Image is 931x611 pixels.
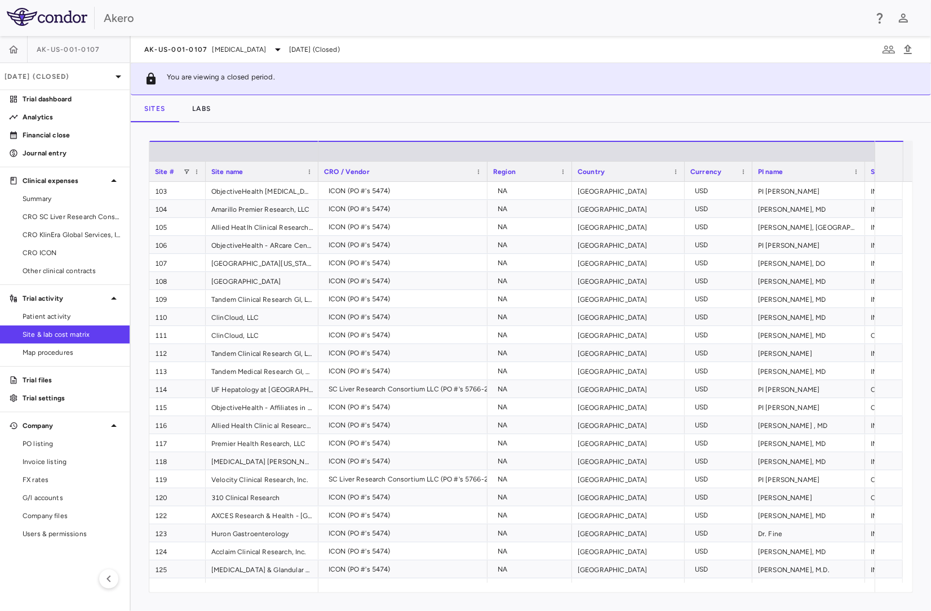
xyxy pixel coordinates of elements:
p: You are viewing a closed period. [167,72,275,86]
div: 117 [149,434,206,452]
div: USD [695,506,747,524]
div: [DEMOGRAPHIC_DATA] Health System Clinical [206,578,318,596]
div: [GEOGRAPHIC_DATA] [572,326,685,344]
div: [PERSON_NAME], MD [752,272,865,289]
div: USD [695,290,747,308]
span: Status [871,168,892,176]
span: CRO / Vendor [324,168,370,176]
p: Analytics [23,112,121,122]
div: NA [498,398,566,416]
div: [GEOGRAPHIC_DATA] [572,398,685,416]
span: Patient activity [23,311,121,322]
div: [PERSON_NAME] [752,488,865,506]
div: SC Liver Research Consortium LLC (PO #'s 5766-2) [329,380,490,398]
div: USD [695,272,747,290]
div: USD [695,236,747,254]
span: G/l accounts [23,493,121,503]
div: ObjectiveHealth [MEDICAL_DATA] Specialists - [PERSON_NAME] Medical Clinic [206,182,318,199]
div: [PERSON_NAME], [GEOGRAPHIC_DATA] [752,218,865,235]
div: PI [PERSON_NAME] [752,182,865,199]
div: 104 [149,200,206,217]
span: Invoice listing [23,457,121,467]
p: Trial settings [23,393,121,403]
button: Sites [131,95,179,122]
div: [GEOGRAPHIC_DATA] [572,236,685,253]
div: [GEOGRAPHIC_DATA] [572,506,685,524]
div: NA [498,542,566,560]
span: Users & permissions [23,529,121,539]
div: ICON (PO #'s 5474) [329,524,482,542]
div: [GEOGRAPHIC_DATA][US_STATE] [206,254,318,271]
div: 123 [149,524,206,542]
div: NA [498,218,566,236]
button: Labs [179,95,224,122]
span: Site name [211,168,243,176]
div: USD [695,326,747,344]
div: USD [695,560,747,578]
div: ICON (PO #'s 5474) [329,416,482,434]
div: Tandem Clinical Research GI, LLC. [206,290,318,307]
p: Journal entry [23,148,121,158]
span: Site # [155,168,174,176]
div: USD [695,398,747,416]
div: NA [498,290,566,308]
div: [GEOGRAPHIC_DATA] [572,290,685,307]
div: AXCES Research & Health - [GEOGRAPHIC_DATA] [206,506,318,524]
div: NA [498,452,566,470]
div: 108 [149,272,206,289]
div: [GEOGRAPHIC_DATA] [572,470,685,488]
div: 119 [149,470,206,488]
div: [GEOGRAPHIC_DATA] [572,542,685,560]
div: [GEOGRAPHIC_DATA] [572,218,685,235]
div: [PERSON_NAME], MD [752,326,865,344]
div: [PERSON_NAME] [752,344,865,362]
img: logo-full-BYUhSk78.svg [7,8,87,26]
div: 111 [149,326,206,344]
div: USD [695,182,747,200]
div: Tandem Clinical Research GI, LLC [206,344,318,362]
div: PI [PERSON_NAME] [752,470,865,488]
div: 106 [149,236,206,253]
span: Region [493,168,516,176]
div: ICON (PO #'s 5474) [329,560,482,578]
div: [PERSON_NAME], MD [752,290,865,307]
span: Currency [690,168,721,176]
div: NA [498,236,566,254]
div: 107 [149,254,206,271]
div: [PERSON_NAME], M.D. [752,560,865,578]
p: Trial files [23,375,121,385]
div: [PERSON_NAME], MD [752,542,865,560]
div: [GEOGRAPHIC_DATA] [572,416,685,434]
div: ICON (PO #'s 5474) [329,182,482,200]
span: Map procedures [23,347,121,358]
div: 118 [149,452,206,470]
div: NA [498,416,566,434]
p: Trial activity [23,293,107,304]
div: 115 [149,398,206,416]
div: USD [695,488,747,506]
div: PI [PERSON_NAME] [752,236,865,253]
div: ClinCloud, LLC [206,326,318,344]
div: ICON (PO #'s 5474) [329,542,482,560]
div: NA [498,560,566,578]
div: [GEOGRAPHIC_DATA] [572,182,685,199]
span: CRO KlinEra Global Services, Inc. [23,230,121,240]
div: USD [695,452,747,470]
div: [GEOGRAPHIC_DATA] [572,434,685,452]
div: ICON (PO #'s 5474) [329,200,482,218]
div: [GEOGRAPHIC_DATA] [572,380,685,398]
div: [GEOGRAPHIC_DATA] [572,362,685,380]
div: 113 [149,362,206,380]
div: USD [695,218,747,236]
div: 310 Clinical Research [206,488,318,506]
div: ICON (PO #'s 5474) [329,452,482,470]
div: 116 [149,416,206,434]
div: ICON (PO #'s 5474) [329,344,482,362]
div: ObjectiveHealth - Affiliates in Gastroenterology Digestive Disease Research [206,398,318,416]
p: Trial dashboard [23,94,121,104]
div: [PERSON_NAME], MD [752,200,865,217]
div: 124 [149,542,206,560]
span: AK-US-001-0107 [37,45,100,54]
div: PI [PERSON_NAME] [752,578,865,596]
span: FX rates [23,475,121,485]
